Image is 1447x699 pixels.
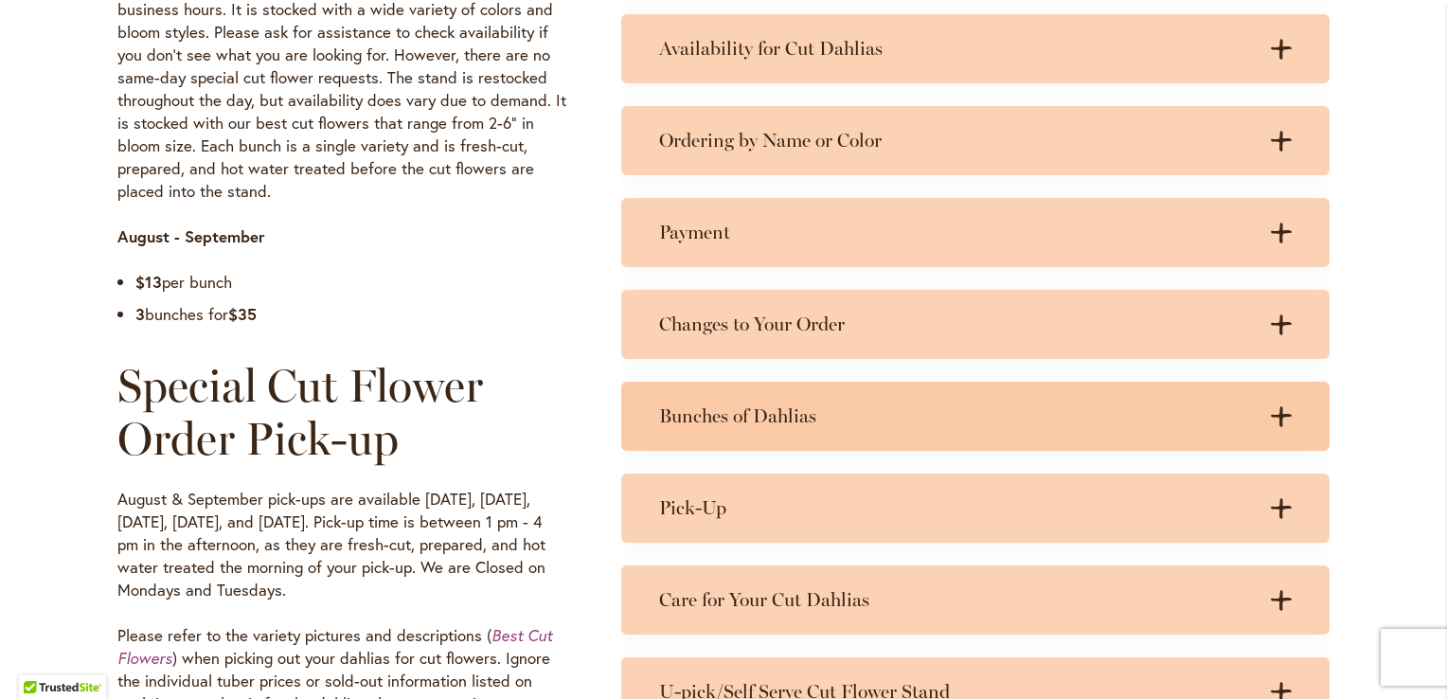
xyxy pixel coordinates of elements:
h3: Changes to Your Order [659,313,1254,336]
summary: Care for Your Cut Dahlias [621,565,1330,635]
strong: 3 [135,303,145,325]
strong: $35 [228,303,257,325]
strong: August - September [117,225,265,247]
h2: Special Cut Flower Order Pick-up [117,359,566,465]
li: per bunch [135,271,566,294]
h3: Ordering by Name or Color [659,129,1254,152]
h3: Payment [659,221,1254,244]
strong: $13 [135,271,162,293]
h3: Availability for Cut Dahlias [659,37,1254,61]
summary: Bunches of Dahlias [621,382,1330,451]
h3: Bunches of Dahlias [659,404,1254,428]
summary: Pick-Up [621,474,1330,543]
summary: Changes to Your Order [621,290,1330,359]
p: August & September pick-ups are available [DATE], [DATE], [DATE], [DATE], and [DATE]. Pick-up tim... [117,488,566,601]
li: bunches for [135,303,566,326]
summary: Payment [621,198,1330,267]
h3: Pick-Up [659,496,1254,520]
h3: Care for Your Cut Dahlias [659,588,1254,612]
summary: Ordering by Name or Color [621,106,1330,175]
summary: Availability for Cut Dahlias [621,14,1330,83]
